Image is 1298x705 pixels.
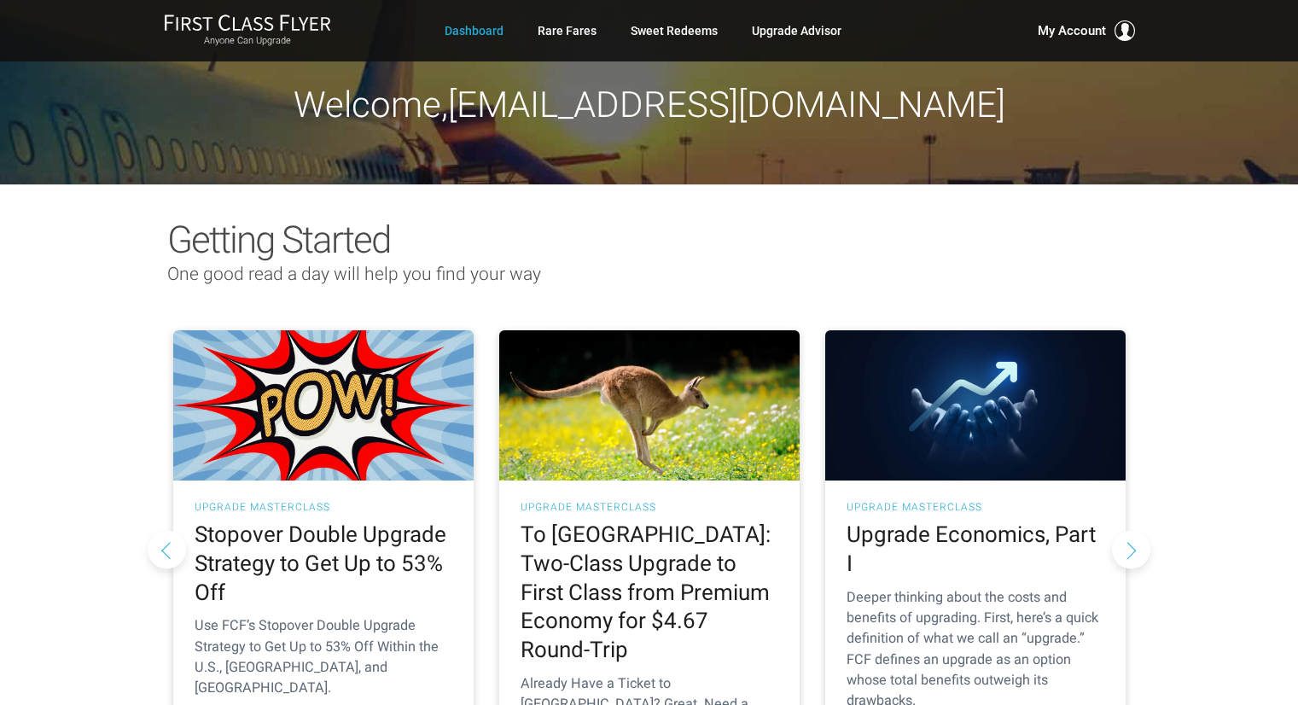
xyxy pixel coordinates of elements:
[521,502,778,512] h3: UPGRADE MASTERCLASS
[195,615,452,698] p: Use FCF’s Stopover Double Upgrade Strategy to Get Up to 53% Off Within the U.S., [GEOGRAPHIC_DATA...
[847,521,1104,579] h2: Upgrade Economics, Part I
[521,521,778,665] h2: To [GEOGRAPHIC_DATA]: Two-Class Upgrade to First Class from Premium Economy for $4.67 Round-Trip
[752,15,841,46] a: Upgrade Advisor
[847,502,1104,512] h3: UPGRADE MASTERCLASS
[1038,20,1106,41] span: My Account
[167,218,390,262] span: Getting Started
[631,15,718,46] a: Sweet Redeems
[167,264,541,284] span: One good read a day will help you find your way
[195,521,452,607] h2: Stopover Double Upgrade Strategy to Get Up to 53% Off
[195,502,452,512] h3: UPGRADE MASTERCLASS
[164,14,331,48] a: First Class FlyerAnyone Can Upgrade
[164,14,331,32] img: First Class Flyer
[538,15,597,46] a: Rare Fares
[1038,20,1135,41] button: My Account
[148,530,186,568] button: Previous slide
[1112,530,1150,568] button: Next slide
[294,84,1005,125] span: Welcome, [EMAIL_ADDRESS][DOMAIN_NAME]
[164,35,331,47] small: Anyone Can Upgrade
[445,15,503,46] a: Dashboard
